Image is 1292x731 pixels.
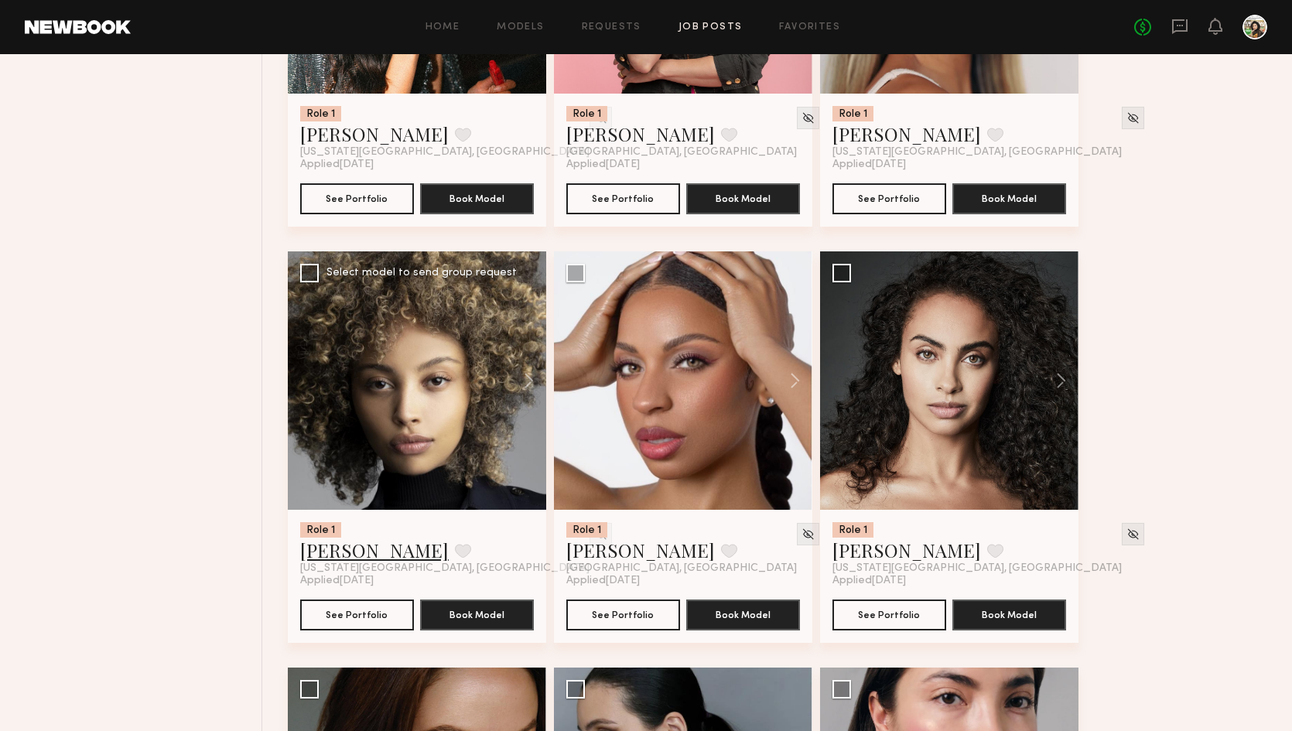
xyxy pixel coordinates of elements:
div: Role 1 [566,106,607,121]
button: See Portfolio [566,183,680,214]
a: Book Model [686,607,800,620]
a: Book Model [952,191,1066,204]
button: See Portfolio [832,599,946,630]
a: [PERSON_NAME] [566,538,715,562]
a: [PERSON_NAME] [300,121,449,146]
div: Applied [DATE] [832,159,1066,171]
a: Book Model [686,191,800,204]
a: [PERSON_NAME] [832,121,981,146]
div: Role 1 [832,522,873,538]
a: Book Model [420,191,534,204]
button: Book Model [952,599,1066,630]
button: Book Model [686,599,800,630]
img: Unhide Model [802,528,815,541]
button: See Portfolio [566,599,680,630]
a: Favorites [779,22,840,32]
div: Role 1 [832,106,873,121]
a: Book Model [952,607,1066,620]
img: Unhide Model [1126,111,1140,125]
button: Book Model [686,183,800,214]
a: Home [426,22,460,32]
div: Applied [DATE] [832,575,1066,587]
span: [GEOGRAPHIC_DATA], [GEOGRAPHIC_DATA] [566,146,797,159]
button: See Portfolio [300,599,414,630]
img: Unhide Model [802,111,815,125]
div: Applied [DATE] [566,159,800,171]
span: [US_STATE][GEOGRAPHIC_DATA], [GEOGRAPHIC_DATA] [300,562,590,575]
button: Book Model [420,183,534,214]
a: [PERSON_NAME] [300,538,449,562]
a: [PERSON_NAME] [832,538,981,562]
a: Models [497,22,544,32]
span: [US_STATE][GEOGRAPHIC_DATA], [GEOGRAPHIC_DATA] [832,146,1122,159]
button: See Portfolio [832,183,946,214]
span: [US_STATE][GEOGRAPHIC_DATA], [GEOGRAPHIC_DATA] [832,562,1122,575]
div: Role 1 [300,522,341,538]
a: Job Posts [678,22,743,32]
img: Unhide Model [1126,528,1140,541]
button: Book Model [420,599,534,630]
button: Book Model [952,183,1066,214]
div: Applied [DATE] [300,159,534,171]
div: Select model to send group request [326,268,517,278]
button: See Portfolio [300,183,414,214]
a: Requests [582,22,641,32]
div: Role 1 [566,522,607,538]
span: [GEOGRAPHIC_DATA], [GEOGRAPHIC_DATA] [566,562,797,575]
a: Book Model [420,607,534,620]
a: [PERSON_NAME] [566,121,715,146]
span: [US_STATE][GEOGRAPHIC_DATA], [GEOGRAPHIC_DATA] [300,146,590,159]
div: Applied [DATE] [300,575,534,587]
div: Applied [DATE] [566,575,800,587]
div: Role 1 [300,106,341,121]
